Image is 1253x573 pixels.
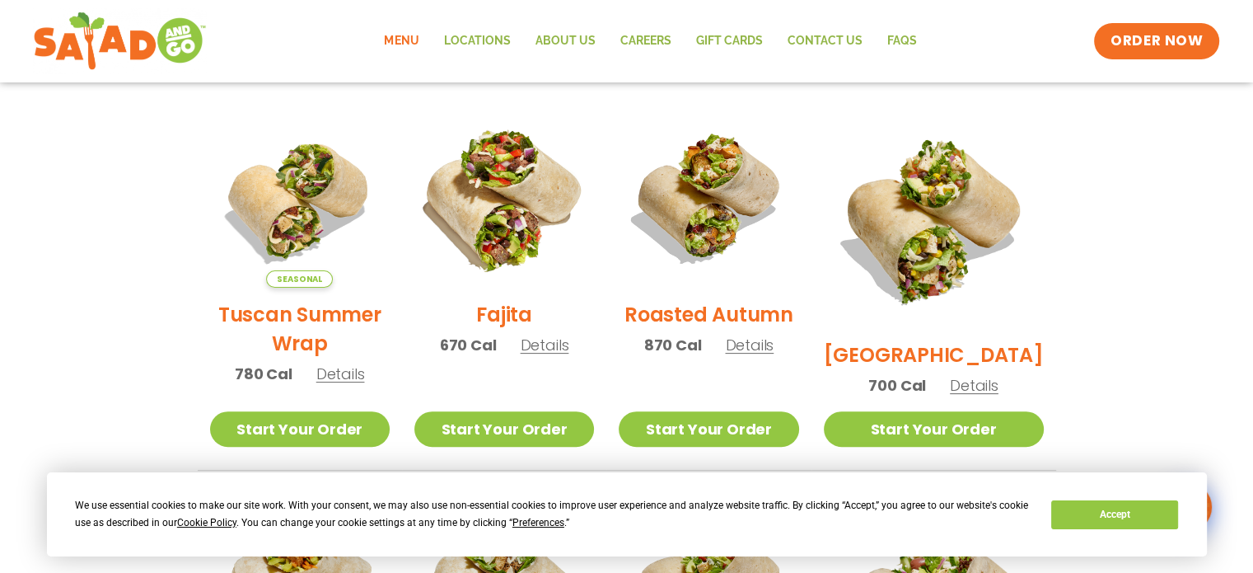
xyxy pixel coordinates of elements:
[47,472,1207,557] div: Cookie Consent Prompt
[774,22,874,60] a: Contact Us
[476,300,532,329] h2: Fajita
[1094,23,1219,59] a: ORDER NOW
[372,22,928,60] nav: Menu
[824,341,1044,369] h2: [GEOGRAPHIC_DATA]
[1051,500,1178,529] button: Accept
[683,22,774,60] a: GIFT CARDS
[316,364,365,384] span: Details
[177,517,236,528] span: Cookie Policy
[210,300,390,358] h2: Tuscan Summer Wrap
[619,411,798,447] a: Start Your Order
[512,517,564,528] span: Preferences
[210,108,390,288] img: Product photo for Tuscan Summer Wrap
[607,22,683,60] a: Careers
[874,22,928,60] a: FAQs
[33,8,207,74] img: new-SAG-logo-768×292
[431,22,522,60] a: Locations
[399,92,610,303] img: Product photo for Fajita Wrap
[75,497,1031,532] div: We use essential cookies to make our site work. With your consent, we may also use non-essential ...
[950,375,998,396] span: Details
[414,411,594,447] a: Start Your Order
[824,108,1044,328] img: Product photo for BBQ Ranch Wrap
[522,22,607,60] a: About Us
[824,411,1044,447] a: Start Your Order
[619,108,798,288] img: Product photo for Roasted Autumn Wrap
[372,22,431,60] a: Menu
[266,270,333,288] span: Seasonal
[624,300,793,329] h2: Roasted Autumn
[440,334,497,356] span: 670 Cal
[210,411,390,447] a: Start Your Order
[1110,31,1203,51] span: ORDER NOW
[235,363,292,385] span: 780 Cal
[868,374,926,397] span: 700 Cal
[725,335,774,355] span: Details
[521,335,569,355] span: Details
[644,334,702,356] span: 870 Cal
